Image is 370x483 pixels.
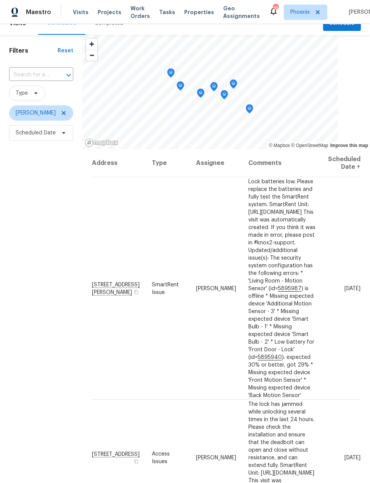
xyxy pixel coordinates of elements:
th: Comments [242,149,322,177]
span: SmartRent Issue [152,282,179,295]
a: OpenStreetMap [291,143,328,148]
th: Type [146,149,190,177]
button: Zoom out [86,50,97,61]
span: [PERSON_NAME] [196,286,236,291]
span: Scheduled Date [16,129,56,137]
th: Assignee [190,149,242,177]
div: Map marker [220,90,228,102]
span: [PERSON_NAME] [196,455,236,460]
button: Copy Address [133,458,140,465]
div: Map marker [210,82,218,94]
div: Map marker [197,89,204,100]
button: Zoom in [86,39,97,50]
span: Lock batteries low. Please replace the batteries and fully test the SmartRent system. SmartRent U... [248,179,315,398]
div: Map marker [177,81,184,93]
a: Mapbox homepage [85,138,118,147]
span: Work Orders [130,5,150,20]
span: Type [16,89,28,97]
span: Properties [184,8,214,16]
div: Map marker [167,68,175,80]
span: [PERSON_NAME] [16,109,56,117]
span: Maestro [26,8,51,16]
span: [DATE] [344,455,360,460]
div: Map marker [230,79,237,91]
span: Access Issues [152,451,170,464]
input: Search for an address... [9,69,52,81]
div: 18 [273,5,278,12]
span: Geo Assignments [223,5,260,20]
canvas: Map [82,35,338,149]
button: Open [63,70,74,81]
span: Visits [73,8,88,16]
span: Phoenix [290,8,310,16]
span: [DATE] [344,286,360,291]
span: Tasks [159,10,175,15]
span: Projects [98,8,121,16]
button: Copy Address [133,288,140,295]
th: Address [92,149,146,177]
a: Improve this map [330,143,368,148]
th: Scheduled Date ↑ [322,149,361,177]
h1: Filters [9,47,58,55]
a: Mapbox [269,143,290,148]
div: Map marker [246,104,253,116]
div: Reset [58,47,73,55]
